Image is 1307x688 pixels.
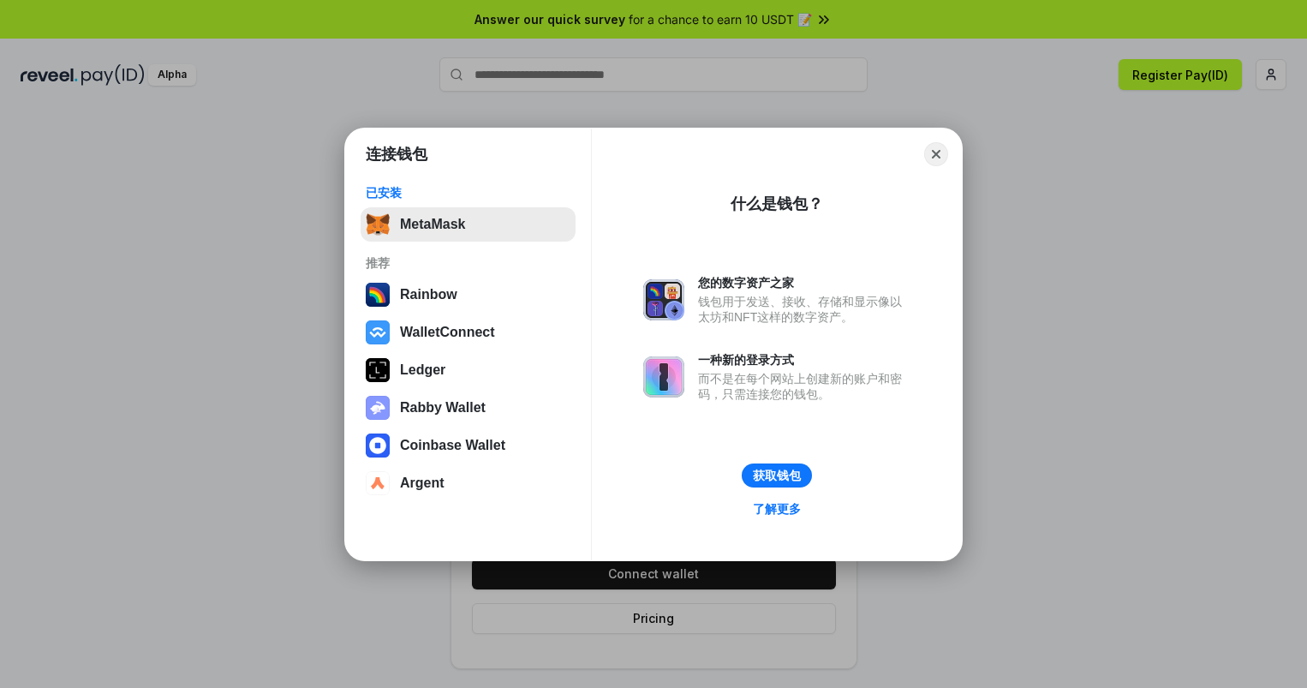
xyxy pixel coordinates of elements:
div: 了解更多 [753,501,801,517]
button: Close [924,142,948,166]
div: 推荐 [366,255,570,271]
div: WalletConnect [400,325,495,340]
button: 获取钱包 [742,464,812,488]
button: WalletConnect [361,315,576,350]
button: Rabby Wallet [361,391,576,425]
button: Rainbow [361,278,576,312]
div: MetaMask [400,217,465,232]
button: MetaMask [361,207,576,242]
div: 已安装 [366,185,570,200]
div: 而不是在每个网站上创建新的账户和密码，只需连接您的钱包。 [698,371,910,402]
img: svg+xml,%3Csvg%20xmlns%3D%22http%3A%2F%2Fwww.w3.org%2F2000%2Fsvg%22%20fill%3D%22none%22%20viewBox... [643,356,684,398]
div: Coinbase Wallet [400,438,505,453]
img: svg+xml,%3Csvg%20width%3D%2228%22%20height%3D%2228%22%20viewBox%3D%220%200%2028%2028%22%20fill%3D... [366,320,390,344]
div: Ledger [400,362,445,378]
img: svg+xml,%3Csvg%20width%3D%2228%22%20height%3D%2228%22%20viewBox%3D%220%200%2028%2028%22%20fill%3D... [366,434,390,458]
div: Rabby Wallet [400,400,486,416]
div: 您的数字资产之家 [698,275,910,290]
div: 一种新的登录方式 [698,352,910,368]
div: Rainbow [400,287,457,302]
img: svg+xml,%3Csvg%20fill%3D%22none%22%20height%3D%2233%22%20viewBox%3D%220%200%2035%2033%22%20width%... [366,212,390,236]
img: svg+xml,%3Csvg%20width%3D%2228%22%20height%3D%2228%22%20viewBox%3D%220%200%2028%2028%22%20fill%3D... [366,471,390,495]
div: 钱包用于发送、接收、存储和显示像以太坊和NFT这样的数字资产。 [698,294,910,325]
div: 获取钱包 [753,468,801,483]
img: svg+xml,%3Csvg%20xmlns%3D%22http%3A%2F%2Fwww.w3.org%2F2000%2Fsvg%22%20fill%3D%22none%22%20viewBox... [643,279,684,320]
button: Argent [361,466,576,500]
button: Coinbase Wallet [361,428,576,463]
div: 什么是钱包？ [731,194,823,214]
img: svg+xml,%3Csvg%20xmlns%3D%22http%3A%2F%2Fwww.w3.org%2F2000%2Fsvg%22%20fill%3D%22none%22%20viewBox... [366,396,390,420]
div: Argent [400,476,445,491]
h1: 连接钱包 [366,144,427,165]
img: svg+xml,%3Csvg%20width%3D%22120%22%20height%3D%22120%22%20viewBox%3D%220%200%20120%20120%22%20fil... [366,283,390,307]
button: Ledger [361,353,576,387]
img: svg+xml,%3Csvg%20xmlns%3D%22http%3A%2F%2Fwww.w3.org%2F2000%2Fsvg%22%20width%3D%2228%22%20height%3... [366,358,390,382]
a: 了解更多 [743,498,811,520]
